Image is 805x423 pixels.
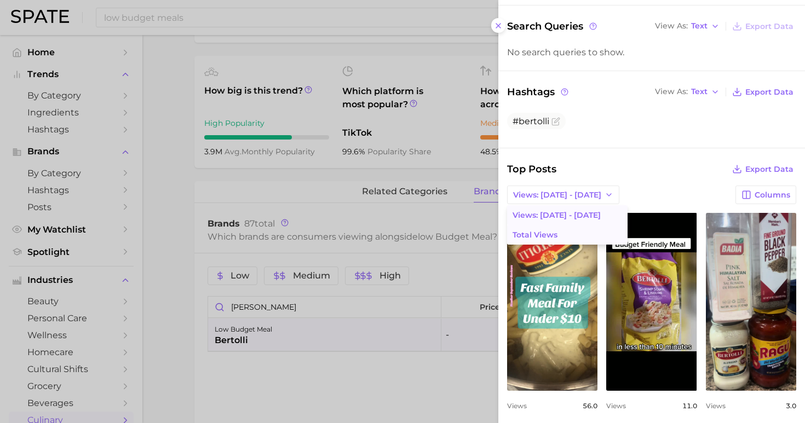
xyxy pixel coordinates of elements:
[691,89,708,95] span: Text
[507,19,599,34] span: Search Queries
[507,186,619,204] button: Views: [DATE] - [DATE]
[652,85,722,99] button: View AsText
[606,402,626,410] span: Views
[729,161,796,177] button: Export Data
[682,402,697,410] span: 11.0
[729,84,796,100] button: Export Data
[507,84,570,100] span: Hashtags
[745,22,794,31] span: Export Data
[507,205,628,245] ul: Views: [DATE] - [DATE]
[513,190,601,200] span: Views: [DATE] - [DATE]
[735,186,796,204] button: Columns
[551,117,560,126] button: Flag as miscategorized or irrelevant
[583,402,597,410] span: 56.0
[655,23,688,29] span: View As
[745,165,794,174] span: Export Data
[507,161,556,177] span: Top Posts
[507,402,527,410] span: Views
[786,402,796,410] span: 3.0
[513,211,601,220] span: Views: [DATE] - [DATE]
[513,116,549,126] span: #bertolli
[729,19,796,34] button: Export Data
[755,190,790,200] span: Columns
[706,402,726,410] span: Views
[745,88,794,97] span: Export Data
[513,230,557,240] span: Total Views
[507,47,796,57] div: No search queries to show.
[652,19,722,33] button: View AsText
[691,23,708,29] span: Text
[655,89,688,95] span: View As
